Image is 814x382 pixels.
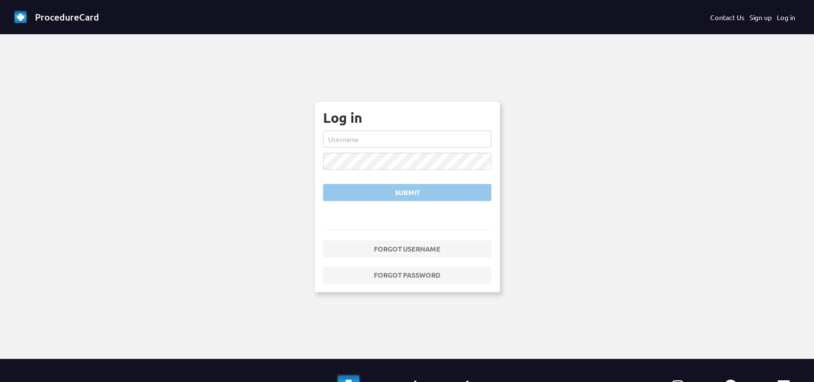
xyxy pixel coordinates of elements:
a: Log in [777,12,795,22]
img: favicon-32x32.png [14,10,27,24]
input: Username [323,130,491,148]
div: Forgot password [330,270,484,280]
a: Sign up [749,12,772,22]
a: Forgot password [323,267,491,284]
a: Contact Us [710,12,744,22]
a: Forgot username [323,240,491,258]
span: ProcedureCard [35,11,99,23]
div: Log in [323,110,491,125]
div: Submit [330,187,484,198]
div: Forgot username [330,244,484,254]
button: Submit [323,184,491,201]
